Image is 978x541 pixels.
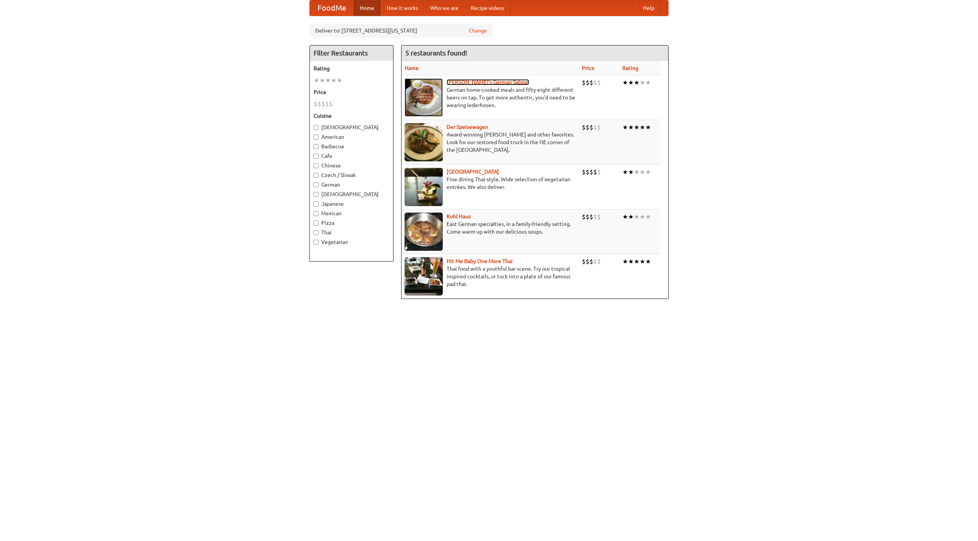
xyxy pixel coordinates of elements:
li: $ [582,78,586,87]
input: Czech / Slovak [314,173,319,178]
li: $ [589,213,593,221]
li: $ [586,78,589,87]
li: ★ [325,76,331,84]
li: ★ [628,78,634,87]
a: Hit Me Baby One More Thai [447,258,513,264]
input: Cafe [314,154,319,159]
input: [DEMOGRAPHIC_DATA] [314,125,319,130]
label: Pizza [314,219,389,227]
input: [DEMOGRAPHIC_DATA] [314,192,319,197]
li: ★ [640,257,645,266]
input: American [314,135,319,140]
h5: Cuisine [314,112,389,120]
li: $ [325,100,329,108]
a: Name [405,65,419,71]
a: Home [354,0,381,16]
li: $ [593,123,597,132]
li: ★ [634,168,640,176]
li: $ [329,100,333,108]
li: $ [593,257,597,266]
input: Mexican [314,211,319,216]
li: ★ [634,78,640,87]
label: [DEMOGRAPHIC_DATA] [314,123,389,131]
li: ★ [622,123,628,132]
li: $ [597,123,601,132]
li: ★ [622,78,628,87]
label: Japanese [314,200,389,208]
label: Vegetarian [314,238,389,246]
li: $ [582,213,586,221]
li: ★ [628,123,634,132]
li: $ [589,78,593,87]
li: ★ [314,76,319,84]
a: [GEOGRAPHIC_DATA] [447,169,499,175]
p: Fine dining Thai-style. Wide selection of vegetarian entrées. We also deliver. [405,175,576,191]
li: ★ [645,78,651,87]
li: $ [582,123,586,132]
label: Barbecue [314,143,389,150]
img: satay.jpg [405,168,443,206]
input: Japanese [314,201,319,206]
img: babythai.jpg [405,257,443,296]
li: $ [586,123,589,132]
img: kohlhaus.jpg [405,213,443,251]
li: ★ [628,257,634,266]
li: $ [597,78,601,87]
li: ★ [640,168,645,176]
input: Barbecue [314,144,319,149]
li: $ [321,100,325,108]
img: esthers.jpg [405,78,443,117]
input: Thai [314,230,319,235]
li: ★ [645,213,651,221]
li: $ [586,168,589,176]
label: American [314,133,389,141]
img: speisewagen.jpg [405,123,443,161]
li: ★ [622,168,628,176]
a: How it works [381,0,424,16]
h5: Price [314,88,389,96]
li: $ [582,168,586,176]
li: ★ [645,168,651,176]
a: Change [469,27,487,34]
li: ★ [640,78,645,87]
input: Vegetarian [314,240,319,245]
li: ★ [645,257,651,266]
li: ★ [319,76,325,84]
li: ★ [634,213,640,221]
label: Cafe [314,152,389,160]
a: FoodMe [310,0,354,16]
a: [PERSON_NAME]'s German Saloon [447,79,529,85]
li: ★ [634,123,640,132]
li: $ [589,168,593,176]
li: $ [593,168,597,176]
li: $ [582,257,586,266]
a: Kohl Haus [447,213,471,219]
li: $ [597,168,601,176]
a: Who we are [424,0,465,16]
label: [DEMOGRAPHIC_DATA] [314,190,389,198]
li: $ [589,123,593,132]
label: Chinese [314,162,389,169]
p: Award-winning [PERSON_NAME] and other favorites. Look for our restored food truck in the NE corne... [405,131,576,154]
li: $ [593,213,597,221]
li: ★ [634,257,640,266]
label: Mexican [314,210,389,217]
a: Der Speisewagen [447,124,488,130]
li: $ [586,213,589,221]
label: German [314,181,389,188]
a: Price [582,65,594,71]
h5: Rating [314,65,389,72]
p: Thai food with a youthful bar scene. Try our tropical inspired cocktails, or tuck into a plate of... [405,265,576,288]
li: ★ [337,76,342,84]
li: $ [317,100,321,108]
h4: Filter Restaurants [310,45,393,61]
a: Rating [622,65,638,71]
li: $ [589,257,593,266]
li: $ [314,100,317,108]
li: ★ [640,213,645,221]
